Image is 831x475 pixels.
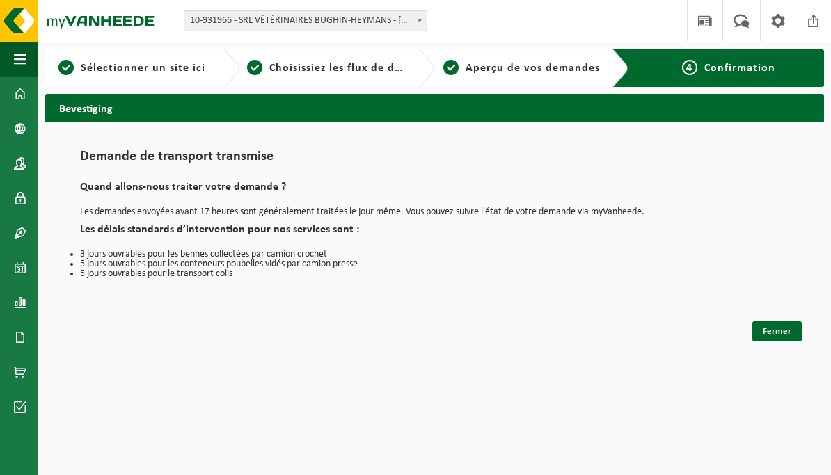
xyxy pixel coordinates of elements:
[80,250,789,259] li: 3 jours ouvrables pour les bennes collectées par camion crochet
[704,63,775,74] span: Confirmation
[58,60,74,75] span: 1
[442,60,602,77] a: 3Aperçu de vos demandes
[80,182,789,200] h2: Quand allons-nous traiter votre demande ?
[80,150,789,171] h1: Demande de transport transmise
[184,11,427,31] span: 10-931966 - SRL VÉTÉRINAIRES BUGHIN-HEYMANS - MERBES-LE-CHÂTEAU
[80,224,789,243] h2: Les délais standards d’intervention pour nos services sont :
[81,63,205,74] span: Sélectionner un site ici
[80,207,789,217] p: Les demandes envoyées avant 17 heures sont généralement traitées le jour même. Vous pouvez suivre...
[682,60,697,75] span: 4
[184,10,427,31] span: 10-931966 - SRL VÉTÉRINAIRES BUGHIN-HEYMANS - MERBES-LE-CHÂTEAU
[247,60,262,75] span: 2
[466,63,600,74] span: Aperçu de vos demandes
[80,269,789,279] li: 5 jours ouvrables pour le transport colis
[45,94,824,121] h2: Bevestiging
[80,259,789,269] li: 5 jours ouvrables pour les conteneurs poubelles vidés par camion presse
[269,63,501,74] span: Choisissiez les flux de déchets et récipients
[752,321,802,341] a: Fermer
[247,60,407,77] a: 2Choisissiez les flux de déchets et récipients
[443,60,459,75] span: 3
[52,60,212,77] a: 1Sélectionner un site ici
